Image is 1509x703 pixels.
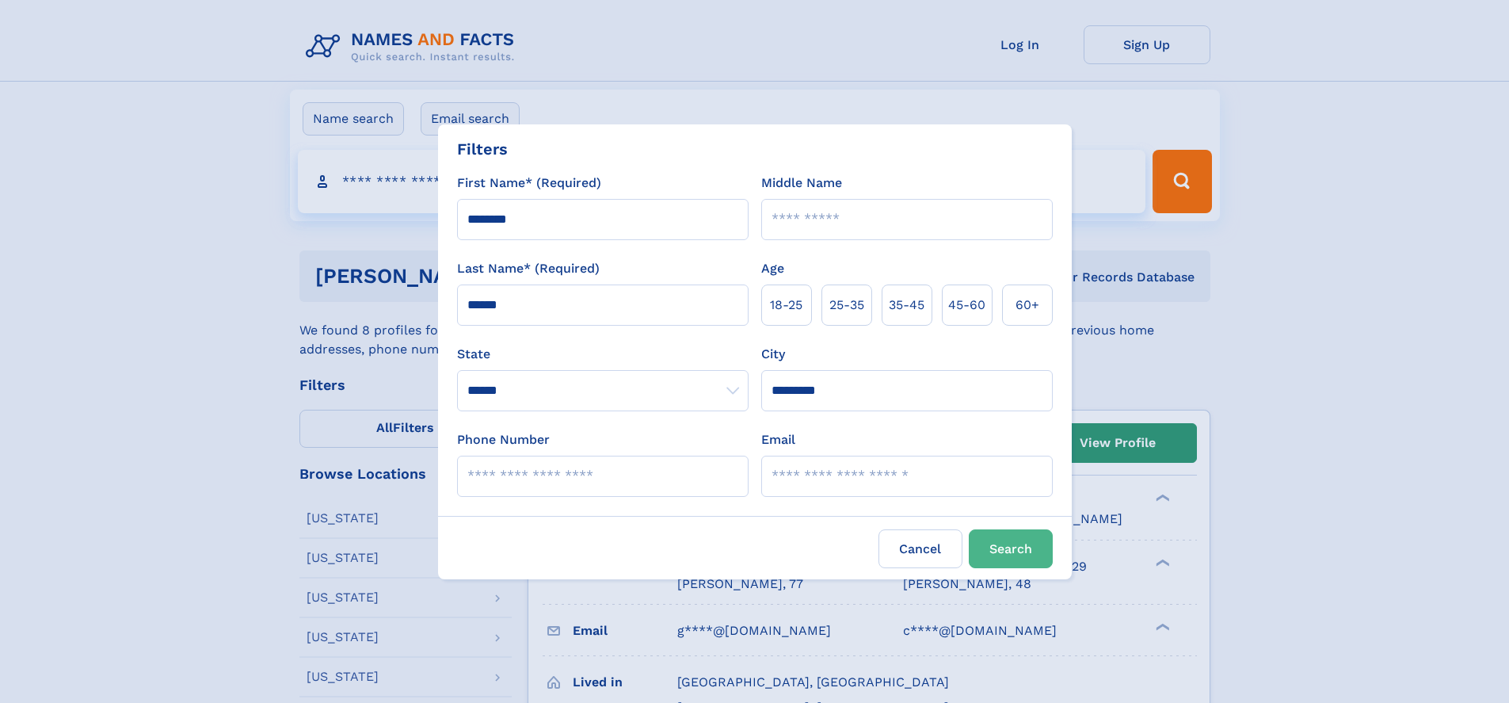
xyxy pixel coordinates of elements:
[761,430,795,449] label: Email
[770,296,802,315] span: 18‑25
[457,430,550,449] label: Phone Number
[457,259,600,278] label: Last Name* (Required)
[969,529,1053,568] button: Search
[761,345,785,364] label: City
[761,259,784,278] label: Age
[1016,296,1039,315] span: 60+
[457,174,601,193] label: First Name* (Required)
[457,345,749,364] label: State
[878,529,962,568] label: Cancel
[829,296,864,315] span: 25‑35
[948,296,985,315] span: 45‑60
[457,137,508,161] div: Filters
[761,174,842,193] label: Middle Name
[889,296,924,315] span: 35‑45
